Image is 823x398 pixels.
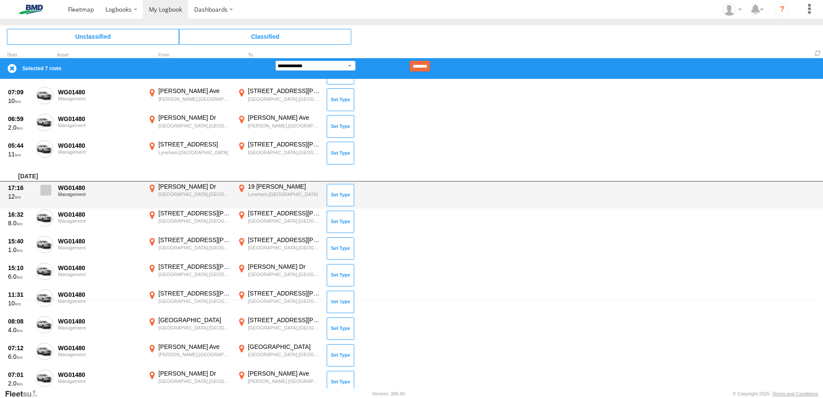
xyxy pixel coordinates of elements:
label: Click to View Event Location [236,183,322,208]
div: [GEOGRAPHIC_DATA],[GEOGRAPHIC_DATA] [248,96,321,102]
div: 08:08 [8,317,31,325]
div: [PERSON_NAME],[GEOGRAPHIC_DATA] [248,378,321,384]
div: Management [58,379,142,384]
div: 11 [8,150,31,158]
div: 05:44 [8,142,31,149]
label: Click to View Event Location [146,236,232,261]
div: Asset [57,53,143,57]
label: Click to View Event Location [236,289,322,314]
i: ? [775,3,789,16]
div: 17:16 [8,184,31,192]
div: WG01480 [58,237,142,245]
div: Management [58,245,142,250]
div: 10 [8,97,31,105]
div: Management [58,192,142,197]
div: 12 [8,193,31,200]
div: Management [58,218,142,224]
div: 2.0 [8,379,31,387]
button: Click to Set [327,142,354,164]
div: 07:09 [8,88,31,96]
label: Click to View Event Location [146,183,232,208]
div: © Copyright 2025 - [733,391,818,396]
div: 15:40 [8,237,31,245]
div: [GEOGRAPHIC_DATA],[GEOGRAPHIC_DATA] [158,218,231,224]
span: Click to view Classified Trips [179,29,351,44]
label: Click to View Event Location [236,236,322,261]
a: Visit our Website [5,389,44,398]
label: Click to View Event Location [146,209,232,234]
div: [GEOGRAPHIC_DATA],[GEOGRAPHIC_DATA] [248,325,321,331]
div: [PERSON_NAME] Ave [158,343,231,351]
label: Click to View Event Location [236,370,322,395]
div: [STREET_ADDRESS][PERSON_NAME] [248,236,321,244]
label: Clear Selection [7,63,17,74]
div: Click to Sort [7,53,33,57]
div: WG01480 [58,264,142,272]
div: [PERSON_NAME] Dr [248,263,321,271]
label: Click to View Event Location [236,209,322,234]
label: Click to View Event Location [236,140,322,165]
div: [PERSON_NAME] Dr [158,183,231,190]
div: [STREET_ADDRESS][PERSON_NAME] [248,140,321,148]
div: 07:01 [8,371,31,379]
button: Click to Set [327,371,354,393]
div: Management [58,272,142,277]
label: Click to View Event Location [146,87,232,112]
label: Click to View Event Location [146,370,232,395]
div: [STREET_ADDRESS][PERSON_NAME] [248,316,321,324]
div: [GEOGRAPHIC_DATA] [248,343,321,351]
div: WG01480 [58,371,142,379]
div: Management [58,96,142,101]
div: 19 [PERSON_NAME] [248,183,321,190]
div: [GEOGRAPHIC_DATA],[GEOGRAPHIC_DATA] [158,191,231,197]
div: 06:59 [8,115,31,123]
div: [GEOGRAPHIC_DATA],[GEOGRAPHIC_DATA] [158,123,231,129]
button: Click to Set [327,291,354,313]
button: Click to Set [327,184,354,206]
div: WG01480 [58,344,142,352]
div: 07:12 [8,344,31,352]
div: [GEOGRAPHIC_DATA],[GEOGRAPHIC_DATA] [248,218,321,224]
div: Management [58,149,142,155]
div: [STREET_ADDRESS][PERSON_NAME] [158,289,231,297]
label: Click to View Event Location [146,316,232,341]
div: 16:32 [8,211,31,218]
div: [GEOGRAPHIC_DATA],[GEOGRAPHIC_DATA] [158,298,231,304]
div: [STREET_ADDRESS][PERSON_NAME] [158,263,231,271]
span: Refresh [813,49,823,57]
div: [GEOGRAPHIC_DATA],[GEOGRAPHIC_DATA] [248,298,321,304]
div: [STREET_ADDRESS][PERSON_NAME] [248,289,321,297]
label: Click to View Event Location [146,263,232,288]
span: Click to view Unclassified Trips [7,29,179,44]
button: Click to Set [327,237,354,260]
label: Click to View Event Location [236,114,322,139]
div: WG01480 [58,211,142,218]
label: Click to View Event Location [146,114,232,139]
label: Click to View Event Location [146,343,232,368]
label: Click to View Event Location [236,343,322,368]
div: To [236,53,322,57]
div: Management [58,325,142,330]
label: Click to View Event Location [236,87,322,112]
label: Click to View Event Location [146,289,232,314]
div: Matthew Gaiter [720,3,745,16]
div: Management [58,352,142,357]
div: 1.0 [8,246,31,254]
div: 10 [8,299,31,307]
div: WG01480 [58,184,142,192]
div: From [146,53,232,57]
div: [PERSON_NAME] Dr [158,370,231,377]
div: [STREET_ADDRESS][PERSON_NAME] [158,236,231,244]
div: [STREET_ADDRESS][PERSON_NAME] [248,209,321,217]
div: [GEOGRAPHIC_DATA],[GEOGRAPHIC_DATA] [158,245,231,251]
div: WG01480 [58,291,142,298]
div: 6.0 [8,353,31,361]
div: [PERSON_NAME],[GEOGRAPHIC_DATA] [158,96,231,102]
div: Version: 306.00 [372,391,405,396]
div: [GEOGRAPHIC_DATA] [158,316,231,324]
img: bmd-logo.svg [9,5,53,14]
div: 2.0 [8,124,31,131]
div: [GEOGRAPHIC_DATA],[GEOGRAPHIC_DATA] [248,351,321,358]
div: [GEOGRAPHIC_DATA],[GEOGRAPHIC_DATA] [158,378,231,384]
button: Click to Set [327,264,354,286]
